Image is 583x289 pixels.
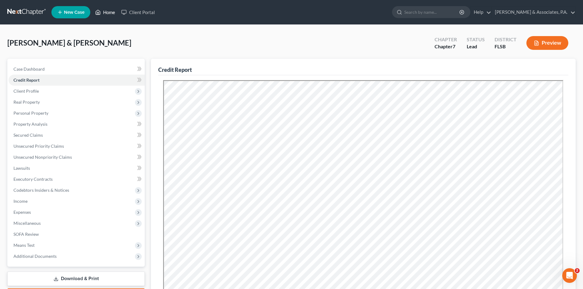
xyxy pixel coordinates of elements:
a: Download & Print [7,272,145,286]
div: Lead [467,43,485,50]
span: Property Analysis [13,121,47,127]
a: Lawsuits [9,163,145,174]
a: Property Analysis [9,119,145,130]
span: Unsecured Priority Claims [13,143,64,149]
span: [PERSON_NAME] & [PERSON_NAME] [7,38,131,47]
a: Help [471,7,491,18]
div: Chapter [435,36,457,43]
span: 2 [575,268,580,273]
div: Chapter [435,43,457,50]
a: Executory Contracts [9,174,145,185]
span: New Case [64,10,84,15]
iframe: Intercom live chat [562,268,577,283]
span: Codebtors Insiders & Notices [13,187,69,193]
a: Unsecured Nonpriority Claims [9,152,145,163]
div: FLSB [495,43,517,50]
span: Means Test [13,243,35,248]
div: Credit Report [158,66,192,73]
span: Additional Documents [13,254,57,259]
div: Status [467,36,485,43]
a: Home [92,7,118,18]
span: Income [13,198,28,204]
span: Executory Contracts [13,176,53,182]
span: 7 [453,43,455,49]
span: Personal Property [13,110,48,116]
span: Expenses [13,209,31,215]
a: Credit Report [9,75,145,86]
a: Client Portal [118,7,158,18]
span: Secured Claims [13,132,43,138]
span: Miscellaneous [13,220,41,226]
a: Case Dashboard [9,64,145,75]
span: Client Profile [13,88,39,94]
div: District [495,36,517,43]
span: Real Property [13,99,40,105]
a: [PERSON_NAME] & Associates, P.A. [492,7,575,18]
a: SOFA Review [9,229,145,240]
a: Unsecured Priority Claims [9,141,145,152]
span: Lawsuits [13,165,30,171]
input: Search by name... [404,6,460,18]
span: Case Dashboard [13,66,45,72]
button: Preview [526,36,568,50]
span: SOFA Review [13,232,39,237]
a: Secured Claims [9,130,145,141]
span: Credit Report [13,77,39,83]
span: Unsecured Nonpriority Claims [13,154,72,160]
